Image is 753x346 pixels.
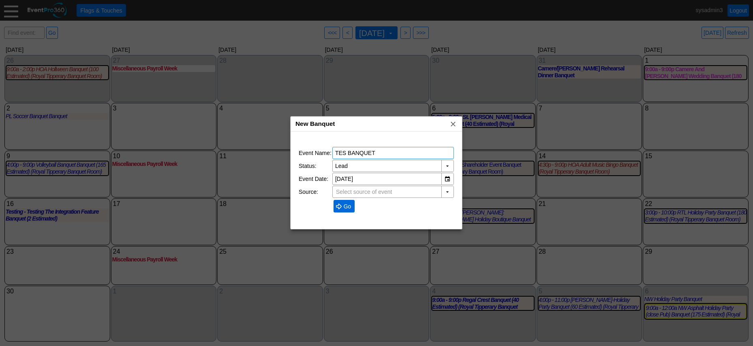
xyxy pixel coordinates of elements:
[342,202,353,210] span: Go
[299,186,332,198] td: Source:
[299,160,332,172] td: Status:
[299,147,332,159] td: Event Name:
[295,120,335,127] span: New Banquet
[334,186,394,197] span: Select source of event
[299,173,332,185] td: Event Date:
[336,202,353,210] span: Go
